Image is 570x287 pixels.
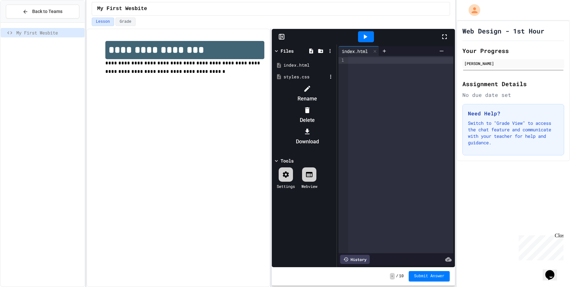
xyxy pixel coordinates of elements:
li: Delete [280,105,335,125]
button: Grade [115,18,136,26]
span: - [390,273,395,280]
h2: Your Progress [462,46,564,55]
span: Back to Teams [32,8,62,15]
span: 10 [399,274,404,279]
h2: Assignment Details [462,79,564,88]
div: 1 [338,57,345,64]
div: Chat with us now!Close [3,3,45,41]
div: No due date set [462,91,564,99]
iframe: chat widget [543,261,563,280]
h3: Need Help? [468,110,559,117]
span: My First Wesbite [97,5,147,13]
div: Tools [281,157,294,164]
div: Settings [277,183,295,189]
div: index.html [338,48,371,55]
h1: Web Design - 1st Hour [462,26,544,35]
li: Download [280,126,335,147]
span: My First Wesbite [16,29,82,36]
div: Webview [301,183,317,189]
span: Submit Answer [414,274,444,279]
li: Rename [280,83,335,104]
div: Files [281,47,294,54]
span: / [396,274,398,279]
button: Lesson [92,18,114,26]
div: index.html [338,46,379,56]
div: styles.css [284,74,327,80]
p: Switch to "Grade View" to access the chat feature and communicate with your teacher for help and ... [468,120,559,146]
div: My Account [462,3,482,18]
button: Submit Answer [409,271,450,281]
div: [PERSON_NAME] [464,60,562,66]
div: index.html [284,62,334,69]
div: History [340,255,370,264]
button: Back to Teams [6,5,79,19]
iframe: chat widget [516,233,563,260]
